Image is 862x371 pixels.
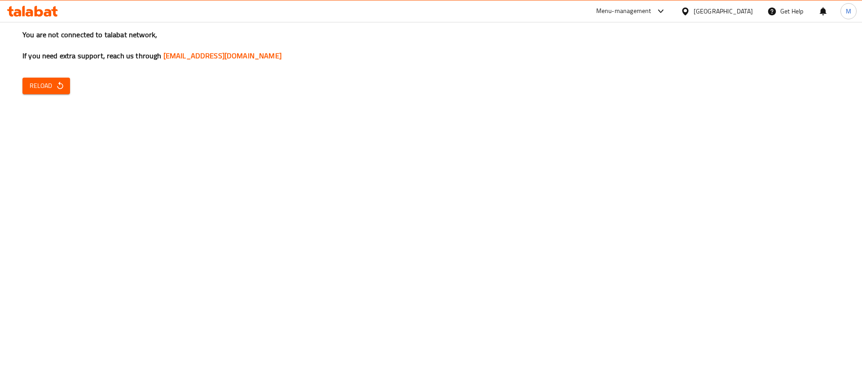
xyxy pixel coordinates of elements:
a: [EMAIL_ADDRESS][DOMAIN_NAME] [163,49,281,62]
h3: You are not connected to talabat network, If you need extra support, reach us through [22,30,840,61]
div: Menu-management [596,6,651,17]
span: Reload [30,80,63,92]
span: M [846,6,851,16]
div: [GEOGRAPHIC_DATA] [694,6,753,16]
button: Reload [22,78,70,94]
